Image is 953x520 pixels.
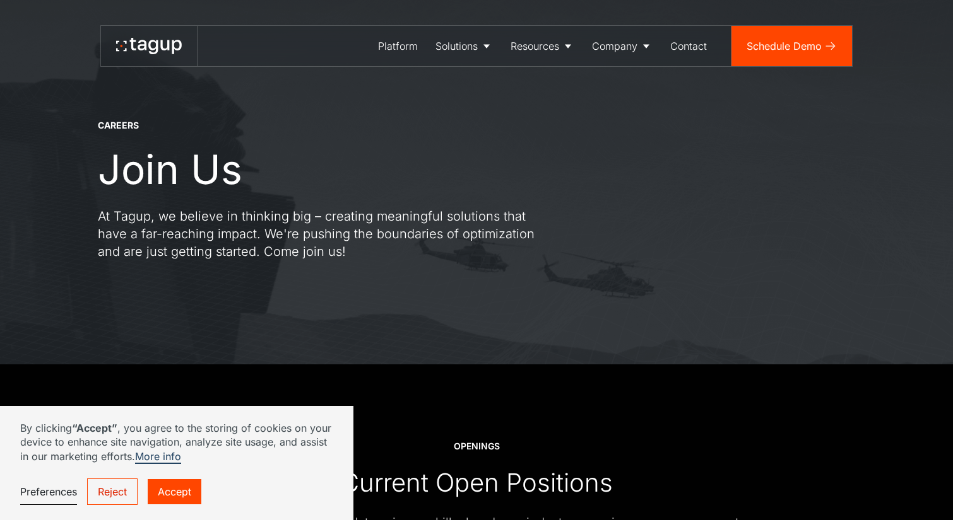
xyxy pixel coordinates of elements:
[427,26,502,66] a: Solutions
[98,147,242,192] h1: Join Us
[502,26,583,66] a: Resources
[98,207,552,260] p: At Tagup, we believe in thinking big – creating meaningful solutions that have a far-reaching imp...
[148,479,201,504] a: Accept
[341,467,613,499] div: Current Open Positions
[87,478,138,505] a: Reject
[747,38,822,54] div: Schedule Demo
[98,119,139,132] div: CAREERS
[731,26,852,66] a: Schedule Demo
[378,38,418,54] div: Platform
[511,38,559,54] div: Resources
[20,421,333,463] p: By clicking , you agree to the storing of cookies on your device to enhance site navigation, anal...
[670,38,707,54] div: Contact
[454,440,500,453] div: OPENINGS
[583,26,661,66] a: Company
[435,38,478,54] div: Solutions
[20,479,77,505] a: Preferences
[661,26,716,66] a: Contact
[72,422,117,434] strong: “Accept”
[369,26,427,66] a: Platform
[592,38,637,54] div: Company
[135,450,181,464] a: More info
